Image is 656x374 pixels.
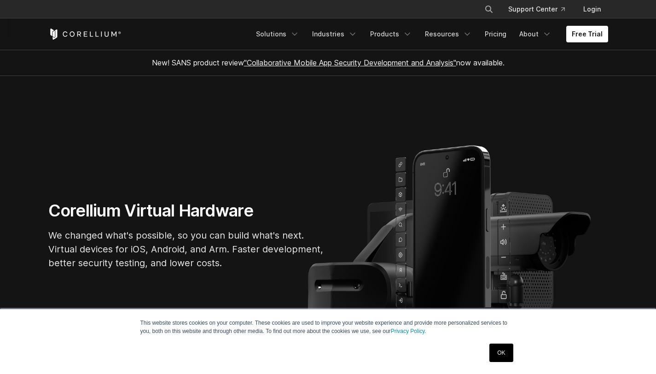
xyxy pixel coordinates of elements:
p: This website stores cookies on your computer. These cookies are used to improve your website expe... [140,319,516,335]
a: Free Trial [566,26,608,42]
a: Resources [419,26,477,42]
div: Navigation Menu [250,26,608,42]
button: Search [481,1,497,18]
a: Login [576,1,608,18]
a: Corellium Home [48,29,122,40]
a: Privacy Policy. [391,328,426,334]
h1: Corellium Virtual Hardware [48,200,325,221]
p: We changed what's possible, so you can build what's next. Virtual devices for iOS, Android, and A... [48,228,325,270]
a: "Collaborative Mobile App Security Development and Analysis" [244,58,456,67]
a: Pricing [479,26,512,42]
a: Solutions [250,26,305,42]
span: New! SANS product review now available. [152,58,505,67]
div: Navigation Menu [473,1,608,18]
a: Industries [307,26,363,42]
a: About [514,26,557,42]
a: OK [489,344,513,362]
a: Support Center [501,1,572,18]
a: Products [365,26,418,42]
